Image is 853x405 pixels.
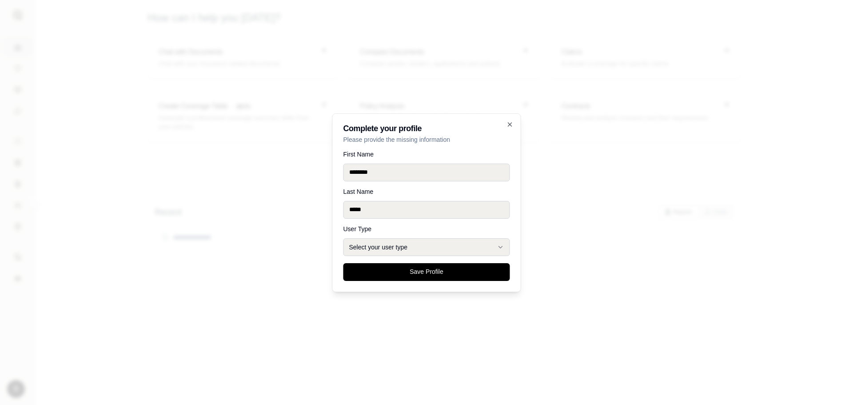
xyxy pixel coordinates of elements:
[343,135,510,144] p: Please provide the missing information
[343,124,510,132] h2: Complete your profile
[343,188,510,195] label: Last Name
[343,151,510,157] label: First Name
[343,263,510,281] button: Save Profile
[343,226,510,232] label: User Type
